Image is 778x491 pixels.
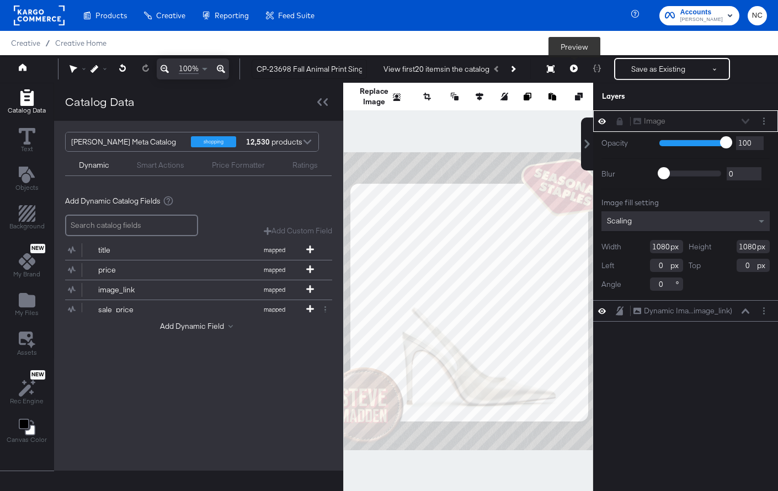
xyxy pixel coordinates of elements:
div: sale_pricemapped [65,300,332,319]
button: Next Product [505,59,520,79]
span: Assets [17,348,37,357]
span: Creative [11,39,40,47]
button: Add Dynamic Field [160,321,237,332]
button: Assets [10,328,44,360]
div: products [244,132,278,151]
div: image_link [98,285,178,295]
button: pricemapped [65,260,318,280]
span: Reporting [215,11,249,20]
span: Feed Suite [278,11,315,20]
button: Layer Options [758,115,770,127]
span: My Brand [13,270,40,279]
label: Blur [601,169,651,179]
div: Layers [602,91,715,102]
span: Rec Engine [10,397,44,405]
div: Catalog Data [65,94,135,110]
strong: 12,530 [244,132,271,151]
div: price [98,265,178,275]
button: NewMy Brand [7,242,47,282]
button: Add Custom Field [264,226,332,236]
button: titlemapped [65,241,318,260]
span: NC [752,9,763,22]
span: Add Dynamic Catalog Fields [65,196,161,206]
span: Creative [156,11,185,20]
button: Add Rectangle [3,203,51,234]
input: Search catalog fields [65,215,198,236]
a: Creative Home [55,39,106,47]
span: Canvas Color [7,435,47,444]
span: New [30,371,45,378]
button: Accounts[PERSON_NAME] [659,6,739,25]
button: image_linkmapped [65,280,318,300]
span: mapped [244,266,305,274]
label: Height [689,242,711,252]
button: Copy image [524,91,535,102]
span: [PERSON_NAME] [680,15,723,24]
span: New [30,245,45,252]
button: Paste image [548,91,559,102]
div: title [98,245,178,255]
span: Scaling [607,216,632,226]
label: Left [601,260,614,271]
div: [PERSON_NAME] Meta Catalog [71,132,183,151]
button: NC [748,6,767,25]
button: Text [12,125,42,157]
button: Add Text [9,164,45,195]
span: Products [95,11,127,20]
label: Width [601,242,621,252]
label: Top [689,260,701,271]
span: Catalog Data [8,106,46,115]
svg: Remove background [393,93,401,101]
span: mapped [244,246,305,254]
button: NewRec Engine [3,367,50,409]
button: sale_pricemapped [65,300,318,319]
div: View first 20 items in the catalog [383,64,489,74]
button: Replace Image [360,91,388,102]
label: Angle [601,279,621,290]
span: Objects [15,183,39,192]
div: Dynamic [79,160,109,170]
button: Add Files [8,290,45,321]
div: Smart Actions [137,160,184,170]
span: mapped [244,286,305,293]
span: Background [9,222,45,231]
div: Ratings [292,160,318,170]
div: image_linkmapped [65,280,332,300]
span: Text [21,145,33,153]
div: titlemapped [65,241,332,260]
div: Dynamic Ima...image_link) [644,306,732,316]
button: Dynamic Ima...image_link) [633,305,733,317]
div: pricemapped [65,260,332,280]
button: Add Rectangle [1,87,52,118]
div: Price Formatter [212,160,265,170]
span: My Files [15,308,39,317]
span: 100% [179,63,199,74]
button: Save as Existing [615,59,701,79]
div: shopping [191,136,236,147]
svg: Paste image [548,93,556,100]
div: Image fill setting [601,198,770,208]
span: / [40,39,55,47]
label: Opacity [601,138,651,148]
div: sale_price [98,305,178,315]
svg: Copy image [524,93,531,100]
span: mapped [244,306,305,313]
button: Layer Options [758,305,770,317]
span: Accounts [680,7,723,18]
